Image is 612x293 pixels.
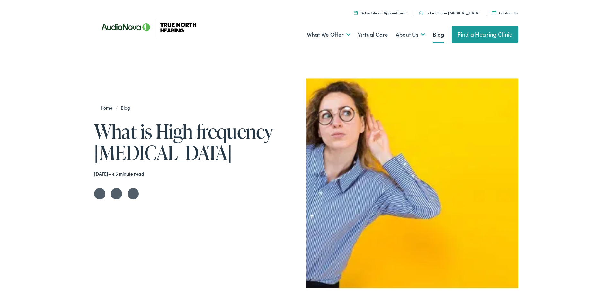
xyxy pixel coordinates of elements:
[358,23,388,47] a: Virtual Care
[128,188,139,199] a: Share on LinkedIn
[94,188,105,199] a: Share on Twitter
[492,11,496,14] img: Mail icon in color code ffb348, used for communication purposes
[419,10,480,15] a: Take Online [MEDICAL_DATA]
[111,188,122,199] a: Share on Facebook
[419,11,423,15] img: Headphones icon in color code ffb348
[492,10,518,15] a: Contact Us
[101,105,133,111] span: /
[452,26,518,43] a: Find a Hearing Clinic
[94,170,108,177] time: [DATE]
[354,10,407,15] a: Schedule an Appointment
[118,105,133,111] a: Blog
[396,23,425,47] a: About Us
[94,171,289,177] div: – 4.5 minute read
[306,77,518,289] img: hearing loss in Augusta, ME
[433,23,444,47] a: Blog
[94,121,289,163] h1: What is High frequency [MEDICAL_DATA]
[307,23,350,47] a: What We Offer
[101,105,116,111] a: Home
[354,11,358,15] img: Icon symbolizing a calendar in color code ffb348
